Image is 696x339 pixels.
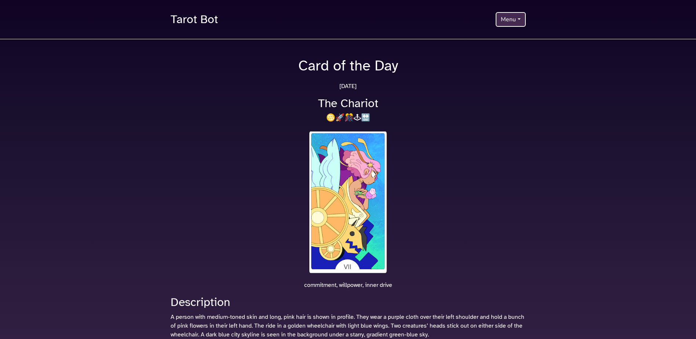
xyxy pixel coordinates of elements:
h2: Description [171,295,526,309]
a: Tarot Bot [171,9,218,30]
h3: ♋🚀🎊🕹🔛 [166,113,530,122]
p: [DATE] [166,82,530,91]
img: A person with medium-toned skin and long, pink hair is shown in profile. They wear a purple cloth... [307,130,389,275]
h2: The Chariot [166,96,530,110]
h1: Card of the Day [166,57,530,74]
button: Menu [496,12,525,27]
p: commitment, willpower, inner drive [166,281,530,289]
p: A person with medium-toned skin and long, pink hair is shown in profile. They wear a purple cloth... [171,313,526,339]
